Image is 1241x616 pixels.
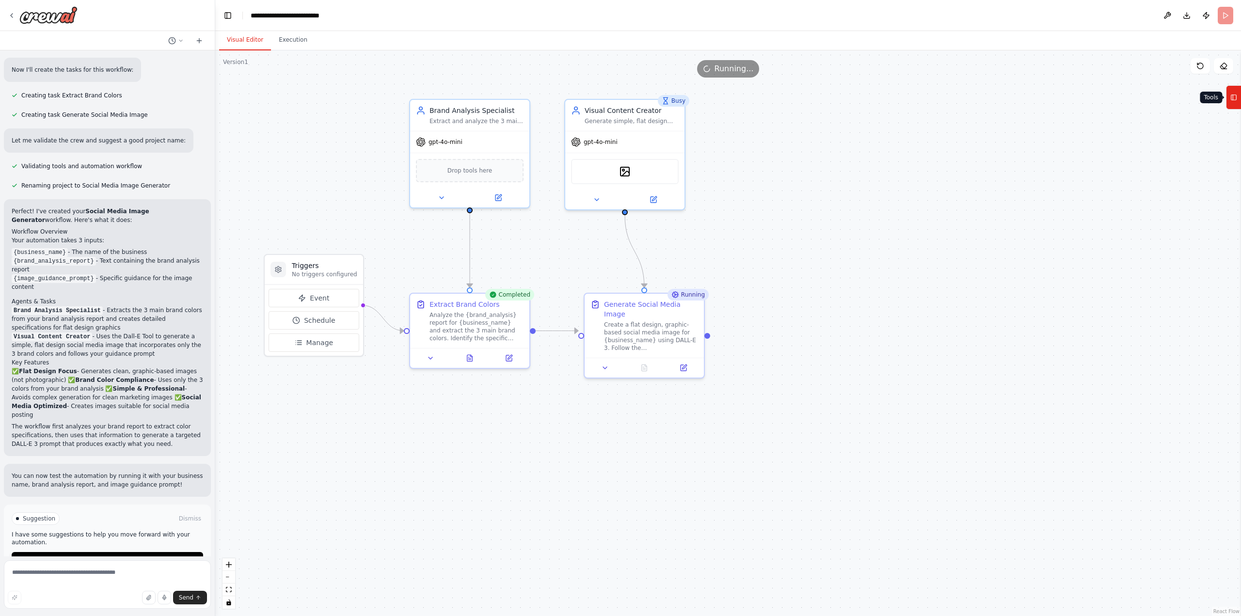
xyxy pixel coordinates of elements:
p: Perfect! I've created your workflow. Here's what it does: [12,207,203,224]
div: Analyze the {brand_analysis} report for {business_name} and extract the 3 main brand colors. Iden... [430,311,524,342]
code: Visual Content Creator [12,332,92,341]
button: zoom in [223,558,235,571]
div: BusyVisual Content CreatorGenerate simple, flat design social media images for {business_name} us... [564,99,685,210]
h2: Key Features [12,358,203,367]
g: Edge from f3b10c85-6724-49c1-bc5e-81ac1233c08a to 4938bf22-3202-4915-8a3e-99aa2bc7c551 [536,326,578,336]
div: Extract and analyze the 3 main brand colors from the {brand_analysis} report for {business_name},... [430,117,524,125]
span: Renaming project to Social Media Image Generator [21,182,170,190]
span: Suggestion [23,515,55,522]
span: gpt-4o-mini [429,138,462,146]
li: - Specific guidance for the image content [12,274,203,291]
span: Running... [715,63,754,75]
div: Extract Brand Colors [430,300,500,309]
span: Run Automation [88,556,135,564]
p: No triggers configured [292,270,357,278]
p: Now I'll create the tasks for this workflow: [12,65,133,74]
code: {image_guidance_prompt} [12,274,96,283]
div: Brand Analysis SpecialistExtract and analyze the 3 main brand colors from the {brand_analysis} re... [409,99,530,208]
strong: Brand Color Compliance [75,377,154,383]
p: - Extracts the 3 main brand colors from your brand analysis report and creates detailed specifica... [12,306,203,332]
g: Edge from 559c0bf9-e013-47c4-92a1-7236630e9ed5 to f3b10c85-6724-49c1-bc5e-81ac1233c08a [465,213,475,287]
span: Manage [306,338,334,347]
strong: Simple & Professional [113,385,185,392]
code: {brand_analysis_report} [12,257,96,266]
div: Generate simple, flat design social media images for {business_name} using DALL-E 3, incorporatin... [585,117,679,125]
span: Drop tools here [447,166,493,175]
button: Manage [269,333,359,352]
button: Click to speak your automation idea [158,591,171,604]
a: React Flow attribution [1213,609,1240,614]
p: ✅ - Generates clean, graphic-based images (not photographic) ✅ - Uses only the 3 colors from your... [12,367,203,419]
p: Your automation takes 3 inputs: [12,236,203,245]
span: Send [179,594,193,601]
div: Brand Analysis Specialist [430,106,524,115]
strong: Flat Design Focus [19,368,77,375]
div: Create a flat design, graphic-based social media image for {business_name} using DALL-E 3. Follow... [604,321,698,352]
button: Open in side panel [492,352,525,364]
button: Send [173,591,207,604]
button: Improve this prompt [8,591,21,604]
button: fit view [223,584,235,596]
p: I have some suggestions to help you move forward with your automation. [12,531,203,546]
img: Logo [19,6,78,24]
button: toggle interactivity [223,596,235,609]
p: You can now test the automation by running it with your business name, brand analysis report, and... [12,472,203,489]
span: Schedule [304,316,335,325]
button: Hide left sidebar [221,9,235,22]
div: Version 1 [223,58,248,66]
button: Open in side panel [667,362,700,374]
button: Event [269,289,359,307]
button: Execution [271,30,315,50]
div: React Flow controls [223,558,235,609]
li: - Text containing the brand analysis report [12,256,203,274]
div: Generate Social Media Image [604,300,698,319]
button: Tools [1226,85,1241,110]
code: Brand Analysis Specialist [12,306,103,315]
h2: Workflow Overview [12,227,203,236]
div: RunningGenerate Social Media ImageCreate a flat design, graphic-based social media image for {bus... [584,293,705,379]
img: DallETool [619,166,631,177]
span: Creating task Generate Social Media Image [21,111,148,119]
div: Busy [658,95,689,107]
div: Running [668,289,709,300]
button: Visual Editor [219,30,271,50]
button: Run Automation [12,552,203,568]
p: Let me validate the crew and suggest a good project name: [12,136,186,145]
button: Schedule [269,311,359,330]
span: gpt-4o-mini [584,138,618,146]
button: Dismiss [177,514,203,523]
div: Completed [485,289,534,300]
div: Visual Content Creator [585,106,679,115]
g: Edge from 2be9fdc8-ea20-4741-9280-1238c18dd698 to 4938bf22-3202-4915-8a3e-99aa2bc7c551 [620,215,649,287]
p: - Uses the Dall-E Tool to generate a simple, flat design social media image that incorporates onl... [12,332,203,358]
button: No output available [624,362,665,374]
span: Event [310,293,329,303]
div: TriggersNo triggers configuredEventScheduleManage [264,254,364,357]
code: {business_name} [12,248,68,257]
div: CompletedExtract Brand ColorsAnalyze the {brand_analysis} report for {business_name} and extract ... [409,293,530,369]
nav: breadcrumb [251,11,344,20]
button: Switch to previous chat [164,35,188,47]
li: - The name of the business [12,248,203,256]
g: Edge from triggers to f3b10c85-6724-49c1-bc5e-81ac1233c08a [362,300,404,336]
h2: Agents & Tasks [12,297,203,306]
button: Open in side panel [471,192,525,204]
button: Upload files [142,591,156,604]
span: Creating task Extract Brand Colors [21,92,122,99]
button: View output [449,352,491,364]
button: Open in side panel [626,194,681,205]
h3: Triggers [292,261,357,270]
button: zoom out [223,571,235,584]
p: The workflow first analyzes your brand report to extract color specifications, then uses that inf... [12,422,203,448]
button: Start a new chat [191,35,207,47]
span: Validating tools and automation workflow [21,162,142,170]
